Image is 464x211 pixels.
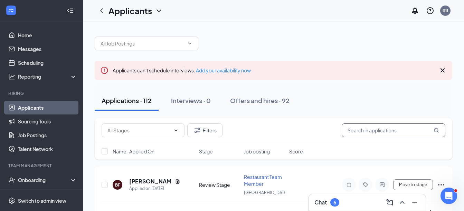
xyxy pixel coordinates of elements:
[443,8,448,13] div: BB
[397,197,408,208] button: ChevronUp
[411,7,419,15] svg: Notifications
[18,142,77,156] a: Talent Network
[171,96,211,105] div: Interviews · 0
[18,114,77,128] a: Sourcing Tools
[345,182,353,188] svg: Note
[289,148,303,155] span: Score
[342,123,445,137] input: Search in applications
[193,126,201,134] svg: Filter
[187,123,222,137] button: Filter Filters
[333,200,336,205] div: 6
[155,7,163,15] svg: ChevronDown
[386,198,394,207] svg: ComposeMessage
[230,96,290,105] div: Offers and hires · 92
[115,182,120,188] div: BF
[18,177,71,183] div: Onboarding
[18,128,77,142] a: Job Postings
[108,5,152,17] h1: Applicants
[384,197,395,208] button: ComposeMessage
[378,182,386,188] svg: ActiveChat
[173,128,179,133] svg: ChevronDown
[438,66,447,74] svg: Cross
[8,90,76,96] div: Hiring
[107,127,170,134] input: All Stages
[199,148,213,155] span: Stage
[97,7,106,15] svg: ChevronLeft
[244,174,282,187] span: Restaurant Team Member
[18,73,77,80] div: Reporting
[409,197,420,208] button: Minimize
[18,187,77,201] a: Team
[8,73,15,80] svg: Analysis
[199,181,240,188] div: Review Stage
[8,163,76,169] div: Team Management
[175,179,180,184] svg: Document
[441,188,457,204] iframe: Intercom live chat
[361,182,370,188] svg: Tag
[437,181,445,189] svg: Ellipses
[393,179,433,190] button: Move to stage
[18,197,66,204] div: Switch to admin view
[129,185,180,192] div: Applied on [DATE]
[100,66,108,74] svg: Error
[196,67,251,73] a: Add your availability now
[410,198,419,207] svg: Minimize
[8,7,15,14] svg: WorkstreamLogo
[8,177,15,183] svg: UserCheck
[113,148,154,155] span: Name · Applied On
[18,101,77,114] a: Applicants
[113,67,251,73] span: Applicants can't schedule interviews.
[187,41,192,46] svg: ChevronDown
[67,7,74,14] svg: Collapse
[434,128,439,133] svg: MagnifyingGlass
[398,198,406,207] svg: ChevronUp
[129,178,172,185] h5: [PERSON_NAME]
[18,56,77,70] a: Scheduling
[244,190,288,195] span: [GEOGRAPHIC_DATA]
[102,96,152,105] div: Applications · 112
[18,42,77,56] a: Messages
[426,7,434,15] svg: QuestionInfo
[101,40,184,47] input: All Job Postings
[18,28,77,42] a: Home
[314,199,327,206] h3: Chat
[244,148,270,155] span: Job posting
[8,197,15,204] svg: Settings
